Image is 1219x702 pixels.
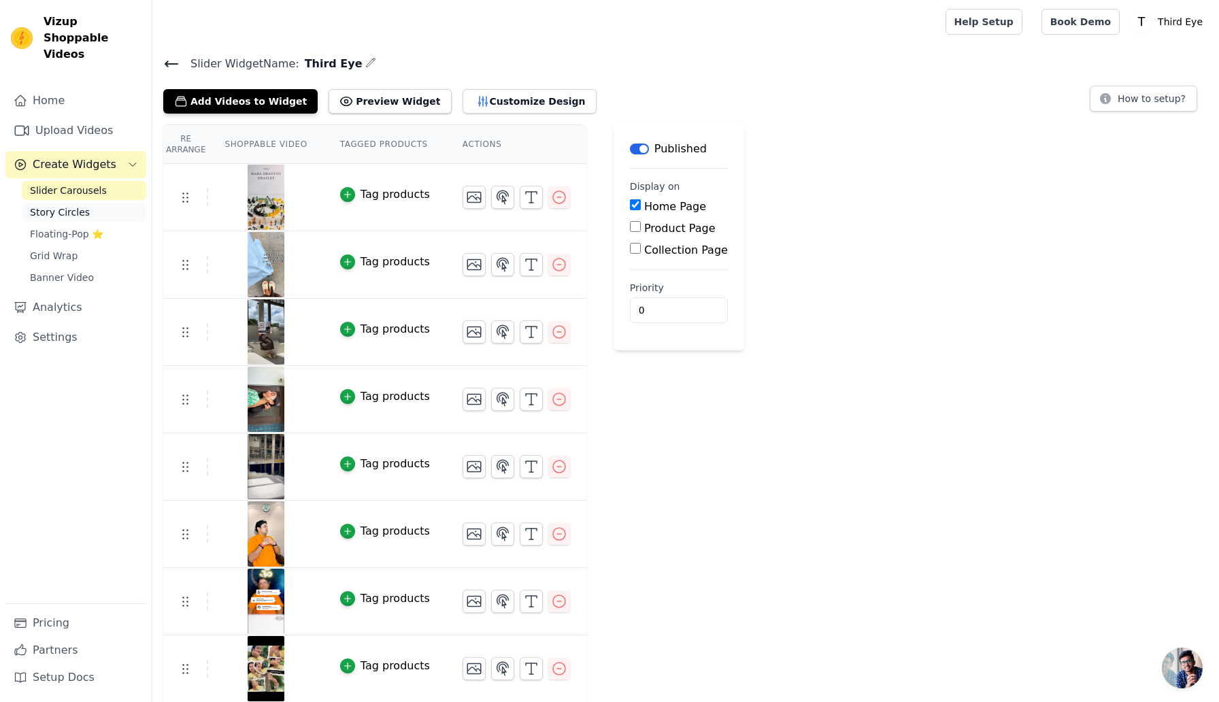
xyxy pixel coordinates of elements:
[1152,10,1208,34] p: Third Eye
[22,246,146,265] a: Grid Wrap
[340,456,430,472] button: Tag products
[5,151,146,178] button: Create Widgets
[446,125,586,164] th: Actions
[463,590,486,613] button: Change Thumbnail
[5,637,146,664] a: Partners
[630,180,680,193] legend: Display on
[329,89,451,114] button: Preview Widget
[463,388,486,411] button: Change Thumbnail
[22,203,146,222] a: Story Circles
[30,184,107,197] span: Slider Carousels
[361,658,430,674] div: Tag products
[946,9,1022,35] a: Help Setup
[654,141,707,157] p: Published
[5,324,146,351] a: Settings
[463,522,486,546] button: Change Thumbnail
[247,232,285,297] img: vizup-images-21b3.jpg
[361,186,430,203] div: Tag products
[1090,86,1197,112] button: How to setup?
[1090,95,1197,108] a: How to setup?
[33,156,116,173] span: Create Widgets
[463,320,486,344] button: Change Thumbnail
[22,224,146,244] a: Floating-Pop ⭐
[163,89,318,114] button: Add Videos to Widget
[463,657,486,680] button: Change Thumbnail
[365,54,376,73] div: Edit Name
[5,294,146,321] a: Analytics
[247,299,285,365] img: vizup-images-f268.jpg
[1131,10,1208,34] button: T Third Eye
[463,253,486,276] button: Change Thumbnail
[44,14,141,63] span: Vizup Shoppable Videos
[361,590,430,607] div: Tag products
[22,268,146,287] a: Banner Video
[361,388,430,405] div: Tag products
[247,367,285,432] img: vizup-images-dd49.jpg
[340,254,430,270] button: Tag products
[11,27,33,49] img: Vizup
[1162,648,1203,688] div: Open chat
[30,227,103,241] span: Floating-Pop ⭐
[247,165,285,230] img: vizup-images-7179.jpg
[1041,9,1120,35] a: Book Demo
[5,117,146,144] a: Upload Videos
[247,569,285,634] img: vizup-images-8820.jpg
[340,388,430,405] button: Tag products
[644,200,706,213] label: Home Page
[5,609,146,637] a: Pricing
[361,456,430,472] div: Tag products
[340,658,430,674] button: Tag products
[340,523,430,539] button: Tag products
[361,254,430,270] div: Tag products
[30,271,94,284] span: Banner Video
[247,501,285,567] img: vizup-images-e19e.jpg
[340,321,430,337] button: Tag products
[644,222,716,235] label: Product Page
[463,89,597,114] button: Customize Design
[1137,15,1146,29] text: T
[630,281,728,295] label: Priority
[340,186,430,203] button: Tag products
[5,87,146,114] a: Home
[324,125,446,164] th: Tagged Products
[247,636,285,701] img: vizup-images-f009.jpg
[247,434,285,499] img: vizup-images-2e96.jpg
[644,244,728,256] label: Collection Page
[463,455,486,478] button: Change Thumbnail
[180,56,299,72] span: Slider Widget Name:
[30,249,78,263] span: Grid Wrap
[361,321,430,337] div: Tag products
[463,186,486,209] button: Change Thumbnail
[208,125,323,164] th: Shoppable Video
[22,181,146,200] a: Slider Carousels
[30,205,90,219] span: Story Circles
[5,664,146,691] a: Setup Docs
[299,56,363,72] span: Third Eye
[340,590,430,607] button: Tag products
[361,523,430,539] div: Tag products
[163,125,208,164] th: Re Arrange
